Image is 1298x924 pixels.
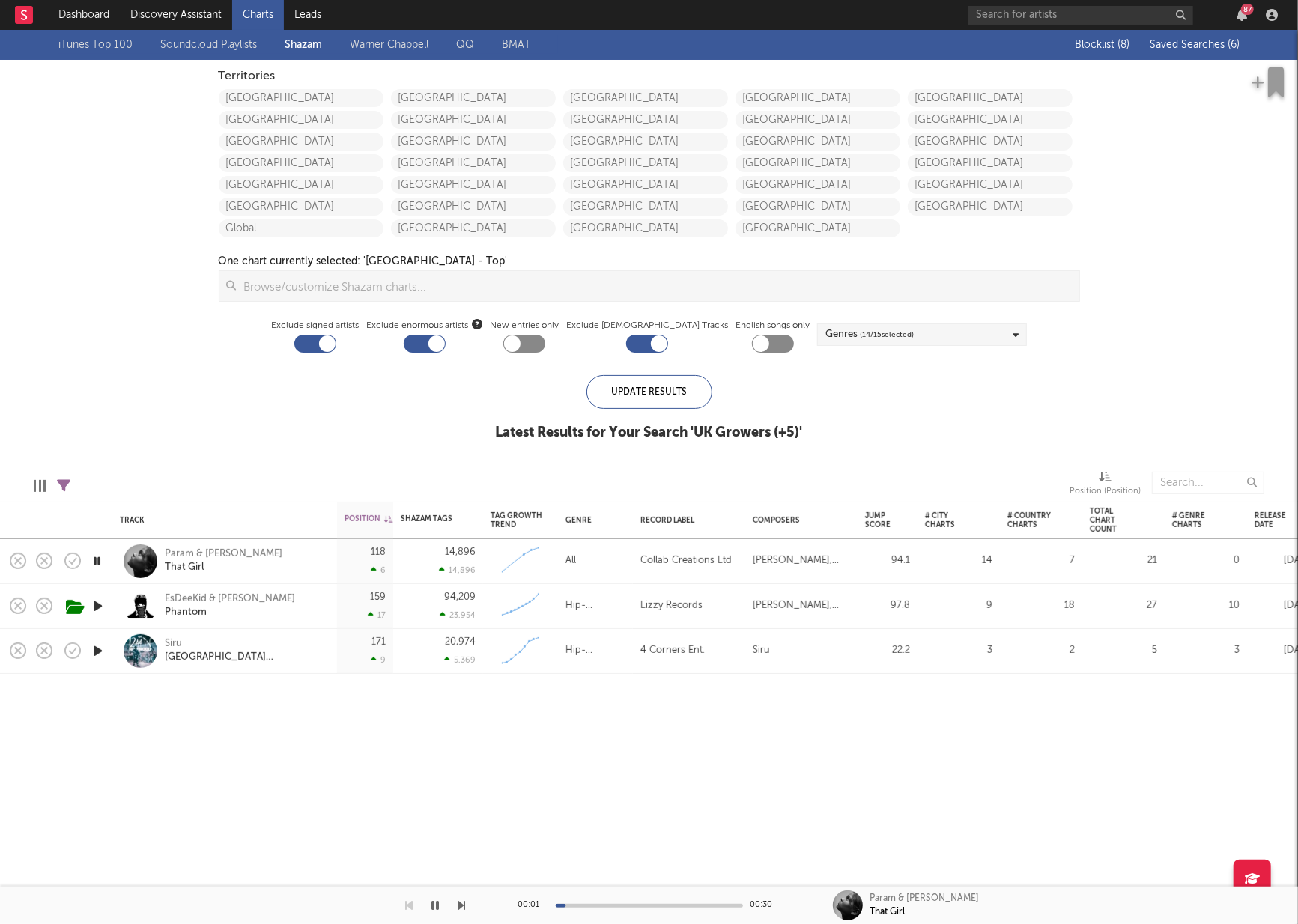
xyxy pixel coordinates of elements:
[565,552,576,570] div: All
[825,326,914,344] div: Genres
[908,198,1073,216] a: [GEOGRAPHIC_DATA]
[865,511,891,529] div: Jump Score
[444,655,476,665] div: 5,369
[1172,511,1217,529] div: # Genre Charts
[925,511,970,529] div: # City Charts
[736,176,900,194] a: [GEOGRAPHIC_DATA]
[368,610,386,620] div: 17
[860,326,914,344] span: ( 14 / 15 selected)
[640,642,705,660] div: 4 Corners Ent.
[165,651,326,664] div: [GEOGRAPHIC_DATA][PERSON_NAME]
[271,317,359,335] label: Exclude signed artists
[736,219,900,237] a: [GEOGRAPHIC_DATA]
[1070,483,1141,501] div: Position (Position)
[1117,40,1129,50] span: ( 8 )
[1007,511,1052,529] div: # Country Charts
[640,597,703,615] div: Lizzy Records
[1070,464,1141,508] div: Position (Position)
[736,111,900,129] a: [GEOGRAPHIC_DATA]
[908,111,1073,129] a: [GEOGRAPHIC_DATA]
[1255,511,1292,529] div: Release Date
[371,655,386,665] div: 9
[165,561,282,574] div: That Girl
[219,198,383,216] a: [GEOGRAPHIC_DATA]
[350,36,428,54] a: Warner Chappell
[391,176,556,194] a: [GEOGRAPHIC_DATA]
[1241,4,1254,15] div: 87
[219,67,1080,85] div: Territories
[391,154,556,172] a: [GEOGRAPHIC_DATA]
[753,516,843,525] div: Composers
[219,252,508,270] div: One chart currently selected: ' [GEOGRAPHIC_DATA] - Top '
[870,892,980,905] div: Param & [PERSON_NAME]
[640,516,730,525] div: Record Label
[563,219,728,237] a: [GEOGRAPHIC_DATA]
[1237,9,1247,21] button: 87
[1150,40,1240,50] span: Saved Searches
[472,317,482,331] button: Exclude enormous artists
[165,637,326,664] a: Siru[GEOGRAPHIC_DATA][PERSON_NAME]
[366,317,482,335] span: Exclude enormous artists
[565,642,625,660] div: Hip-Hop/Rap
[908,176,1073,194] a: [GEOGRAPHIC_DATA]
[496,424,803,442] div: Latest Results for Your Search ' UK Growers (+5) '
[566,317,728,335] label: Exclude [DEMOGRAPHIC_DATA] Tracks
[753,642,770,660] div: Siru
[1007,552,1075,570] div: 7
[1090,507,1135,534] div: Total Chart Count
[165,637,326,651] div: Siru
[563,154,728,172] a: [GEOGRAPHIC_DATA]
[219,133,383,151] a: [GEOGRAPHIC_DATA]
[345,514,392,523] div: Position
[1152,472,1264,494] input: Search...
[120,516,322,525] div: Track
[865,552,910,570] div: 94.1
[563,89,728,107] a: [GEOGRAPHIC_DATA]
[518,896,548,914] div: 00:01
[925,552,992,570] div: 14
[925,597,992,615] div: 9
[565,516,618,525] div: Genre
[563,176,728,194] a: [GEOGRAPHIC_DATA]
[736,89,900,107] a: [GEOGRAPHIC_DATA]
[1172,597,1240,615] div: 10
[219,219,383,237] a: Global
[165,592,295,619] a: EsDeeKid & [PERSON_NAME]Phantom
[440,610,476,620] div: 23,954
[563,133,728,151] a: [GEOGRAPHIC_DATA]
[391,111,556,129] a: [GEOGRAPHIC_DATA]
[565,597,625,615] div: Hip-Hop/Rap
[445,547,476,557] div: 14,896
[444,592,476,602] div: 94,209
[502,36,530,54] a: BMAT
[865,597,910,615] div: 97.8
[1228,40,1240,50] span: ( 6 )
[908,89,1073,107] a: [GEOGRAPHIC_DATA]
[750,896,780,914] div: 00:30
[1090,642,1157,660] div: 5
[34,464,46,508] div: Edit Columns
[908,133,1073,151] a: [GEOGRAPHIC_DATA]
[968,6,1193,25] input: Search for artists
[391,133,556,151] a: [GEOGRAPHIC_DATA]
[370,592,386,602] div: 159
[391,219,556,237] a: [GEOGRAPHIC_DATA]
[165,606,295,619] div: Phantom
[371,637,386,647] div: 171
[491,511,543,529] div: Tag Growth Trend
[219,154,383,172] a: [GEOGRAPHIC_DATA]
[870,905,906,919] div: That Girl
[753,552,850,570] div: [PERSON_NAME], [PERSON_NAME]
[563,198,728,216] a: [GEOGRAPHIC_DATA]
[57,464,70,508] div: Filters(1 filter active)
[736,198,900,216] a: [GEOGRAPHIC_DATA]
[925,642,992,660] div: 3
[371,547,386,557] div: 118
[160,36,257,54] a: Soundcloud Playlists
[640,552,732,570] div: Collab Creations Ltd
[219,176,383,194] a: [GEOGRAPHIC_DATA]
[439,565,476,575] div: 14,896
[1075,40,1129,50] span: Blocklist
[1145,39,1240,51] button: Saved Searches (6)
[165,592,295,606] div: EsDeeKid & [PERSON_NAME]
